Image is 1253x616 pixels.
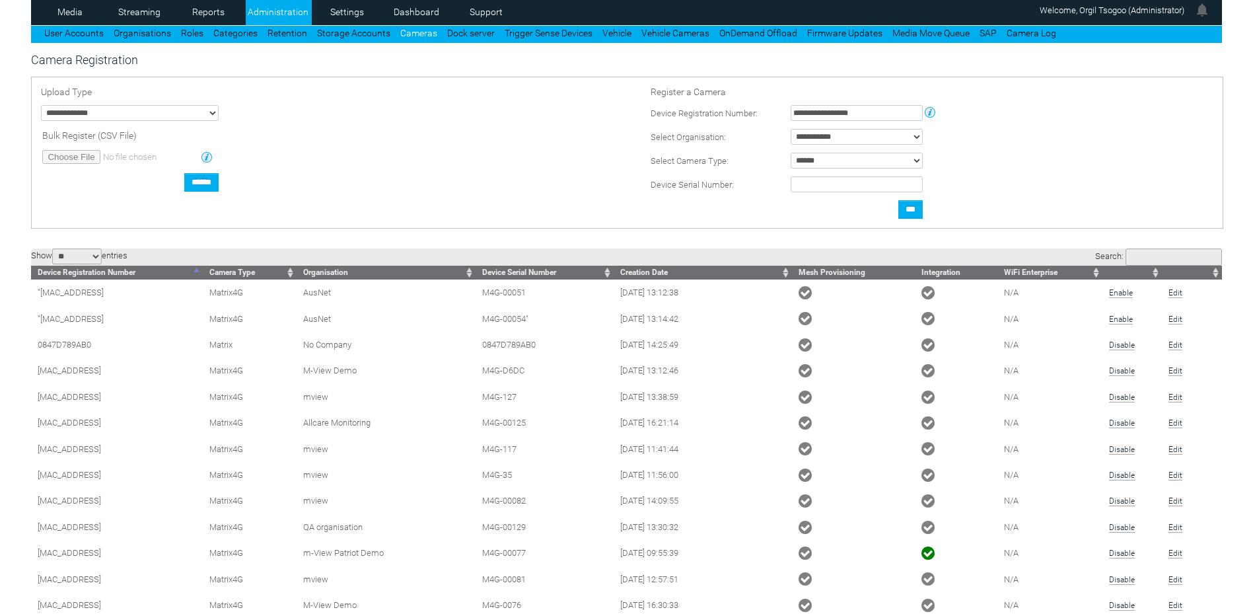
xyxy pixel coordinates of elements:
[176,2,240,22] a: Reports
[31,540,202,566] td: [MAC_ADDRESS]
[1109,601,1135,611] a: Disable
[476,332,614,358] td: 0847D789AB0
[31,462,202,488] td: [MAC_ADDRESS]
[1004,314,1019,324] span: N/A
[614,358,792,383] td: [DATE] 13:12:46
[297,540,475,566] td: m-View Patriot Demo
[297,436,475,461] td: mview
[1102,266,1162,280] th: : activate to sort column ascending
[476,384,614,410] td: M4G-127
[31,436,202,461] td: [MAC_ADDRESS]
[297,305,475,331] td: AusNet
[203,462,297,488] td: Matrix4G
[31,53,138,67] span: Camera Registration
[1162,266,1221,280] th: : activate to sort column ascending
[614,384,792,410] td: [DATE] 13:38:59
[476,280,614,305] td: M4G-00051
[1168,445,1182,455] a: Edit
[203,514,297,540] td: Matrix4G
[1004,600,1019,610] span: N/A
[792,266,915,280] th: Mesh Provisioning
[31,266,202,280] th: Device Registration Number
[476,514,614,540] td: M4G-00129
[203,384,297,410] td: Matrix4G
[1004,392,1019,402] span: N/A
[614,332,792,358] td: [DATE] 14:25:49
[203,410,297,436] td: Matrix4G
[31,384,202,410] td: [MAC_ADDRESS]
[1095,251,1222,261] label: Search:
[315,2,379,22] a: Settings
[1168,340,1182,350] a: Edit
[297,410,475,436] td: Allcare Monitoring
[614,280,792,305] td: [DATE] 13:12:38
[1004,574,1019,584] span: N/A
[41,87,92,97] span: Upload Type
[297,462,475,488] td: mview
[1109,288,1133,298] a: Enable
[31,514,202,540] td: [MAC_ADDRESS]
[651,156,729,166] span: Select Camera Type:
[42,130,137,141] span: Bulk Register (CSV File)
[614,540,792,566] td: [DATE] 09:55:39
[614,566,792,592] td: [DATE] 12:57:51
[614,266,792,280] th: Creation Date: activate to sort column ascending
[807,28,882,38] a: Firmware Updates
[31,250,127,260] label: Show entries
[297,384,475,410] td: mview
[1168,496,1182,506] a: Edit
[651,87,726,97] span: Register a Camera
[297,488,475,514] td: mview
[641,28,709,38] a: Vehicle Cameras
[297,358,475,383] td: M-View Demo
[454,2,518,22] a: Support
[31,305,202,331] td: "[MAC_ADDRESS]
[1004,418,1019,428] span: N/A
[1040,5,1184,15] span: Welcome, Orgil Tsogoo (Administrator)
[1168,575,1182,585] a: Edit
[1109,471,1135,481] a: Disable
[476,410,614,436] td: M4G-00125
[1126,249,1222,266] input: Search:
[980,28,997,38] a: SAP
[1109,315,1133,325] a: Enable
[31,488,202,514] td: [MAC_ADDRESS]
[1109,549,1135,558] a: Disable
[203,332,297,358] td: Matrix
[107,2,171,22] a: Streaming
[1004,522,1019,532] span: N/A
[892,28,970,38] a: Media Move Queue
[447,28,495,38] a: Dock server
[31,280,202,305] td: "[MAC_ADDRESS]
[1004,444,1019,454] span: N/A
[44,28,104,38] a: User Accounts
[1168,418,1182,428] a: Edit
[651,108,758,118] span: Device Registration Number:
[203,280,297,305] td: Matrix4G
[181,28,203,38] a: Roles
[303,268,348,277] span: Organisation
[614,514,792,540] td: [DATE] 13:30:32
[203,358,297,383] td: Matrix4G
[1109,496,1135,506] a: Disable
[614,462,792,488] td: [DATE] 11:56:00
[476,540,614,566] td: M4G-00077
[614,436,792,461] td: [DATE] 11:41:44
[203,566,297,592] td: Matrix4G
[476,305,614,331] td: M4G-00054"
[203,488,297,514] td: Matrix4G
[1194,2,1210,18] img: bell24.png
[1168,315,1182,325] a: Edit
[1004,366,1019,375] span: N/A
[31,332,202,358] td: 0847D789AB0
[297,566,475,592] td: mview
[602,28,631,38] a: Vehicle
[614,305,792,331] td: [DATE] 13:14:42
[38,2,102,22] a: Media
[1168,601,1182,611] a: Edit
[203,540,297,566] td: Matrix4G
[31,410,202,436] td: [MAC_ADDRESS]
[114,28,171,38] a: Organisations
[203,305,297,331] td: Matrix4G
[1004,288,1019,297] span: N/A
